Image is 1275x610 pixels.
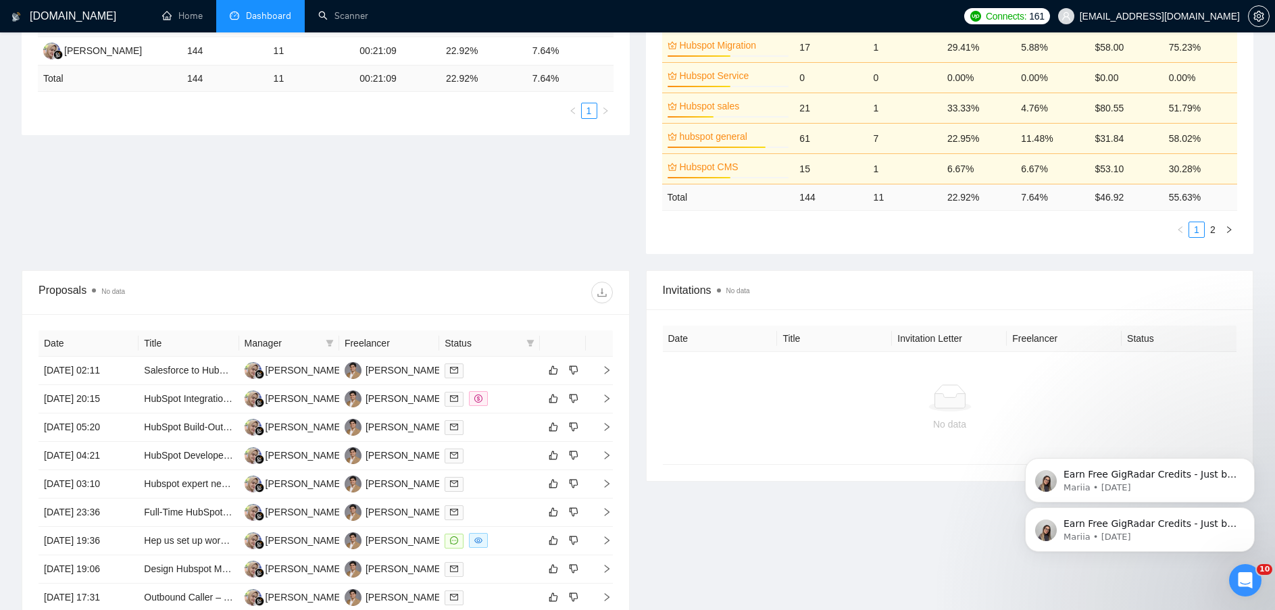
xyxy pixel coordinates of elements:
[326,339,334,347] span: filter
[39,330,139,357] th: Date
[868,153,942,184] td: 1
[1164,93,1237,123] td: 51.79%
[144,535,458,546] a: Hep us set up workflows in [GEOGRAPHIC_DATA] (service and sales hub)
[139,413,239,442] td: HubSpot Build-Out Specialist Needed
[139,330,239,357] th: Title
[549,592,558,603] span: like
[680,159,786,174] a: Hubspot CMS
[868,62,942,93] td: 0
[345,447,361,464] img: YK
[162,10,203,22] a: homeHome
[868,123,942,153] td: 7
[366,476,443,491] div: [PERSON_NAME]
[569,107,577,115] span: left
[569,535,578,546] span: dislike
[545,476,561,492] button: like
[239,330,339,357] th: Manager
[1189,222,1205,238] li: 1
[1061,11,1071,21] span: user
[139,470,239,499] td: Hubspot expert needed for b2b marketing agency
[144,365,346,376] a: Salesforce to HubSpot Data Migration Specialist
[255,568,264,578] img: gigradar-bm.png
[566,561,582,577] button: dislike
[450,366,458,374] span: mail
[39,442,139,470] td: [DATE] 04:21
[1225,226,1233,234] span: right
[591,536,611,545] span: right
[1205,222,1221,238] li: 2
[527,37,614,66] td: 7.64%
[345,364,443,375] a: YK[PERSON_NAME]
[266,561,343,576] div: [PERSON_NAME]
[1205,222,1220,237] a: 2
[345,449,443,460] a: YK[PERSON_NAME]
[1089,184,1163,210] td: $ 46.92
[1221,222,1237,238] li: Next Page
[569,393,578,404] span: dislike
[1229,564,1261,596] iframe: Intercom live chat
[139,499,239,527] td: Full-Time HubSpot CRM Expert Needed for Marketing & Sales Automation
[144,592,478,603] a: Outbound Caller – Lead Follow-Up and Appointment Setting / Customer Service
[794,123,868,153] td: 61
[569,592,578,603] span: dislike
[545,362,561,378] button: like
[549,535,558,546] span: like
[366,590,443,605] div: [PERSON_NAME]
[139,385,239,413] td: HubSpot Integration Specialist for Pest Control Company (HubSpot, RingCentral, Field Routes)
[524,333,537,353] span: filter
[266,505,343,519] div: [PERSON_NAME]
[354,37,441,66] td: 00:21:09
[1189,222,1204,237] a: 1
[1089,123,1163,153] td: $31.84
[245,563,343,574] a: NN[PERSON_NAME]
[663,326,778,352] th: Date
[345,392,443,403] a: YK[PERSON_NAME]
[794,62,868,93] td: 0
[245,591,343,602] a: NN[PERSON_NAME]
[450,565,458,573] span: mail
[345,589,361,606] img: YK
[441,37,527,66] td: 22.92%
[366,533,443,548] div: [PERSON_NAME]
[942,184,1016,210] td: 22.92 %
[245,364,343,375] a: NN[PERSON_NAME]
[445,336,520,351] span: Status
[139,442,239,470] td: HubSpot Developer, Engineer, Automation
[545,561,561,577] button: like
[245,506,343,517] a: NN[PERSON_NAME]
[1221,222,1237,238] button: right
[566,390,582,407] button: dislike
[527,66,614,92] td: 7.64 %
[892,326,1007,352] th: Invitation Letter
[474,536,482,544] span: eye
[450,451,458,459] span: mail
[245,589,261,606] img: NN
[345,421,443,432] a: YK[PERSON_NAME]
[245,421,343,432] a: NN[PERSON_NAME]
[581,103,597,119] li: 1
[182,66,268,92] td: 144
[591,592,611,602] span: right
[794,32,868,62] td: 17
[268,66,355,92] td: 11
[366,505,443,519] div: [PERSON_NAME]
[549,563,558,574] span: like
[354,66,441,92] td: 00:21:09
[39,470,139,499] td: [DATE] 03:10
[569,563,578,574] span: dislike
[726,287,750,295] span: No data
[868,184,942,210] td: 11
[549,478,558,489] span: like
[339,330,439,357] th: Freelancer
[680,129,786,144] a: hubspot general
[1016,32,1089,62] td: 5.88%
[366,391,443,406] div: [PERSON_NAME]
[545,504,561,520] button: like
[663,282,1237,299] span: Invitations
[230,11,239,20] span: dashboard
[450,480,458,488] span: mail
